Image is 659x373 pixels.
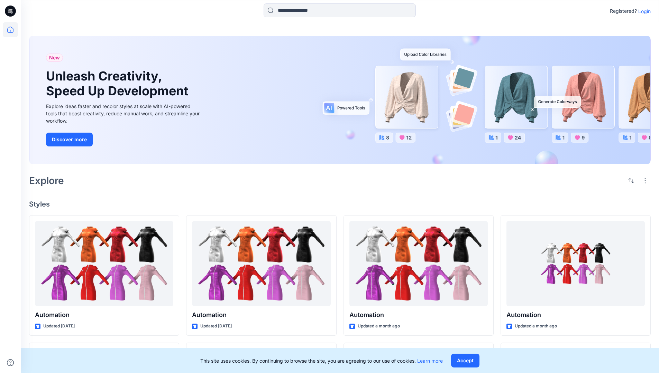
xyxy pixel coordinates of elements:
button: Discover more [46,133,93,146]
p: Login [638,8,651,15]
a: Learn more [417,358,443,364]
h2: Explore [29,175,64,186]
a: Discover more [46,133,202,146]
p: This site uses cookies. By continuing to browse the site, you are agreeing to our use of cookies. [200,357,443,364]
p: Automation [349,310,488,320]
p: Updated a month ago [515,323,557,330]
button: Accept [451,354,479,367]
p: Automation [192,310,330,320]
span: New [49,54,60,62]
p: Registered? [610,7,637,15]
div: Explore ideas faster and recolor styles at scale with AI-powered tools that boost creativity, red... [46,103,202,124]
p: Updated [DATE] [43,323,75,330]
p: Automation [506,310,645,320]
p: Automation [35,310,173,320]
a: Automation [349,221,488,306]
p: Updated [DATE] [200,323,232,330]
a: Automation [506,221,645,306]
h4: Styles [29,200,651,208]
h1: Unleash Creativity, Speed Up Development [46,69,191,98]
p: Updated a month ago [358,323,400,330]
a: Automation [192,221,330,306]
a: Automation [35,221,173,306]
